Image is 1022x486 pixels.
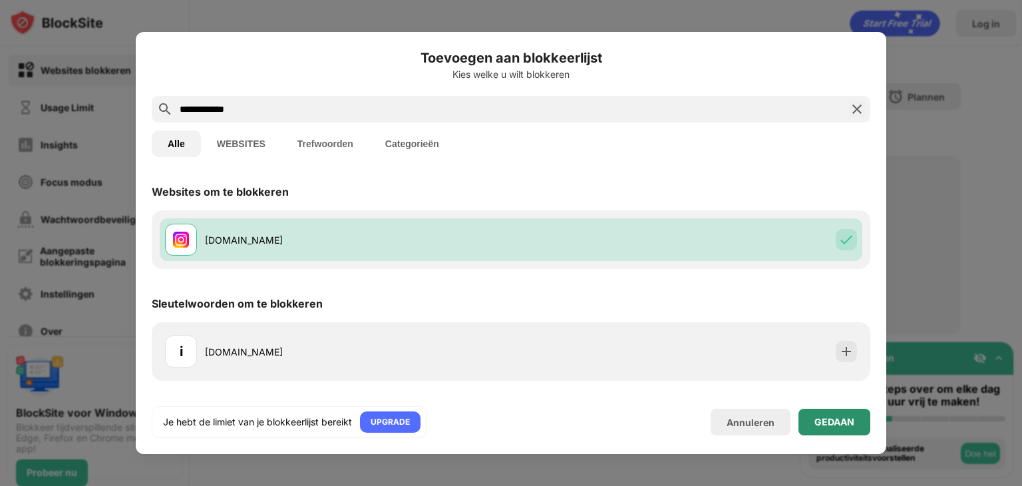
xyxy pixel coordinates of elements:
[163,415,352,429] div: Je hebt de limiet van je blokkeerlijst bereikt
[152,48,870,68] h6: Toevoegen aan blokkeerlijst
[371,415,410,429] div: UPGRADE
[369,130,455,157] button: Categorieën
[173,232,189,248] img: favicons
[205,345,511,359] div: [DOMAIN_NAME]
[281,130,369,157] button: Trefwoorden
[152,130,201,157] button: Alle
[152,69,870,80] div: Kies welke u wilt blokkeren
[157,101,173,117] img: search.svg
[201,130,281,157] button: WEBSITES
[152,185,289,198] div: Websites om te blokkeren
[727,417,774,428] div: Annuleren
[849,101,865,117] img: search-close
[814,417,854,427] div: GEDAAN
[180,342,183,362] div: i
[205,233,511,247] div: [DOMAIN_NAME]
[152,297,323,310] div: Sleutelwoorden om te blokkeren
